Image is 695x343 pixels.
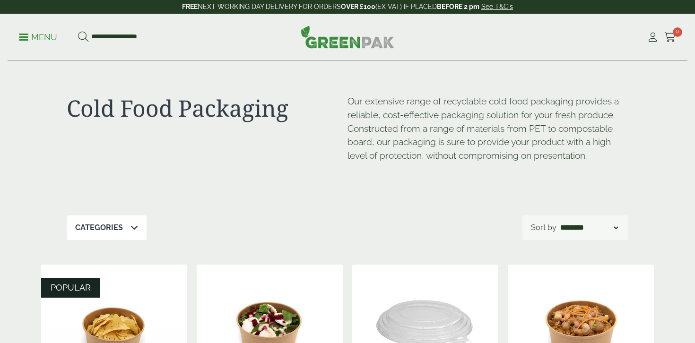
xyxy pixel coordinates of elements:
[558,222,620,233] select: Shop order
[301,26,394,48] img: GreenPak Supplies
[347,94,628,163] p: Our extensive range of recyclable cold food packaging provides a reliable, cost-effective packagi...
[531,222,556,233] p: Sort by
[19,32,57,41] a: Menu
[75,222,123,233] p: Categories
[664,30,676,44] a: 0
[481,3,513,10] a: See T&C's
[19,32,57,43] p: Menu
[51,283,91,292] span: POPULAR
[437,3,479,10] strong: BEFORE 2 pm
[67,94,347,122] h1: Cold Food Packaging
[664,33,676,42] i: Cart
[182,3,198,10] strong: FREE
[647,33,659,42] i: My Account
[673,27,682,37] span: 0
[341,3,375,10] strong: OVER £100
